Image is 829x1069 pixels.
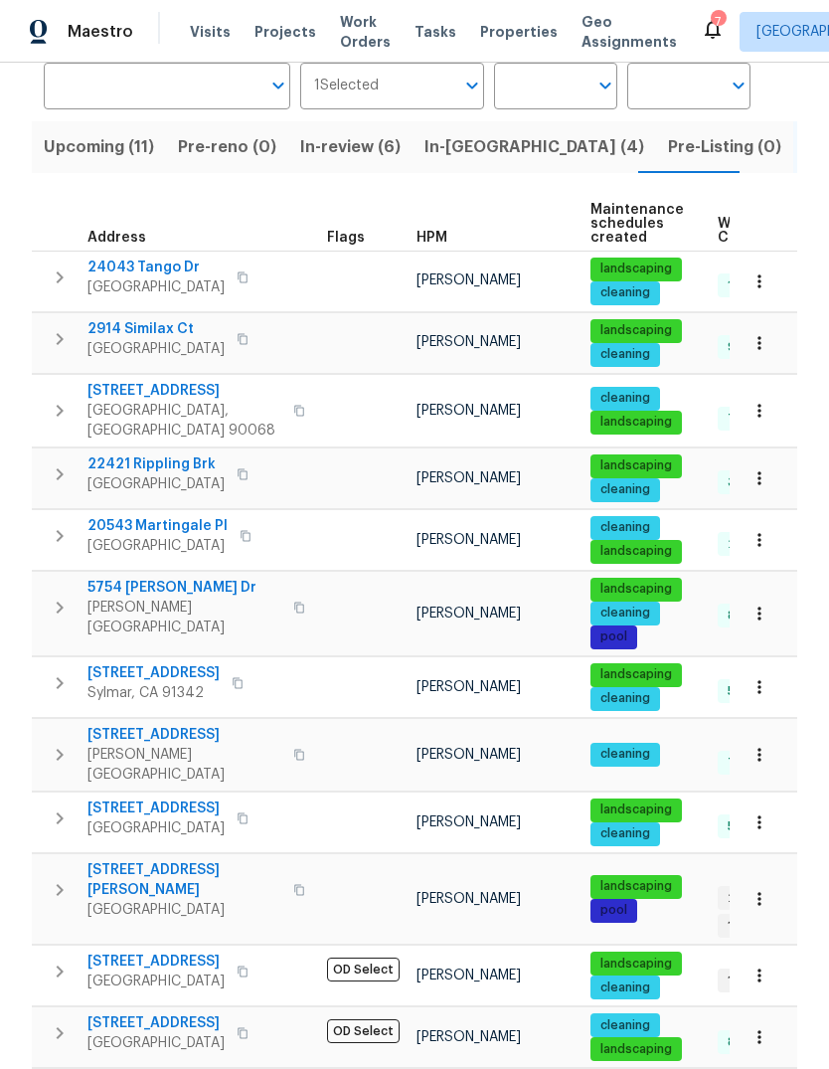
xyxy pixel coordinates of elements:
span: [STREET_ADDRESS] [87,1013,225,1033]
span: [PERSON_NAME] [416,892,521,906]
span: landscaping [592,322,680,339]
span: cleaning [592,605,658,622]
span: cleaning [592,519,658,536]
span: [GEOGRAPHIC_DATA] [87,536,228,556]
span: 2 Done [720,536,777,553]
span: [GEOGRAPHIC_DATA] [87,818,225,838]
span: [PERSON_NAME] [416,680,521,694]
span: [STREET_ADDRESS] [87,381,281,401]
span: [PERSON_NAME] [416,815,521,829]
span: cleaning [592,284,658,301]
span: landscaping [592,956,680,973]
span: [GEOGRAPHIC_DATA], [GEOGRAPHIC_DATA] 90068 [87,401,281,441]
span: pool [592,628,635,645]
span: Pre-Listing (0) [668,133,781,161]
span: cleaning [592,1017,658,1034]
span: cleaning [592,980,658,996]
span: Work Orders [340,12,391,52]
button: Open [591,72,619,99]
span: landscaping [592,878,680,895]
span: 9 Done [720,339,777,356]
span: [GEOGRAPHIC_DATA] [87,972,225,991]
span: 1 Selected [314,78,379,94]
span: 7 Done [720,411,777,428]
button: Open [264,72,292,99]
span: 20543 Martingale Pl [87,516,228,536]
span: landscaping [592,414,680,431]
span: Projects [254,22,316,42]
span: landscaping [592,261,680,277]
span: 7 Done [720,755,777,772]
span: HPM [416,231,447,245]
span: pool [592,902,635,919]
span: [PERSON_NAME] [416,607,521,621]
span: [STREET_ADDRESS] [87,799,225,818]
span: 24043 Tango Dr [87,258,225,277]
span: [STREET_ADDRESS][PERSON_NAME] [87,860,281,900]
button: Open [725,72,752,99]
span: [STREET_ADDRESS] [87,952,225,972]
span: 8 Done [720,608,777,624]
span: landscaping [592,581,680,598]
span: [GEOGRAPHIC_DATA] [87,277,225,297]
div: 7 [711,12,725,32]
span: cleaning [592,346,658,363]
span: 5 Done [720,683,776,700]
span: Upcoming (11) [44,133,154,161]
span: Address [87,231,146,245]
span: landscaping [592,543,680,560]
span: Maintenance schedules created [590,203,684,245]
span: Flags [327,231,365,245]
span: [PERSON_NAME] [416,748,521,762]
span: 2914 Similax Ct [87,319,225,339]
span: Pre-reno (0) [178,133,276,161]
span: 8 Done [720,1034,777,1051]
span: [GEOGRAPHIC_DATA] [87,900,281,920]
span: landscaping [592,1041,680,1058]
span: cleaning [592,690,658,707]
span: 5 Done [720,818,776,835]
span: [STREET_ADDRESS] [87,663,220,683]
span: Properties [480,22,558,42]
span: Visits [190,22,231,42]
span: OD Select [327,1019,400,1043]
span: cleaning [592,390,658,407]
span: 1 WIP [720,973,764,989]
span: cleaning [592,746,658,763]
span: landscaping [592,666,680,683]
span: [GEOGRAPHIC_DATA] [87,339,225,359]
span: [PERSON_NAME] [416,1030,521,1044]
span: cleaning [592,825,658,842]
span: [PERSON_NAME][GEOGRAPHIC_DATA] [87,598,281,637]
span: [PERSON_NAME] [416,404,521,418]
span: Geo Assignments [581,12,677,52]
span: cleaning [592,481,658,498]
span: OD Select [327,958,400,981]
button: Open [458,72,486,99]
span: [PERSON_NAME] [416,969,521,982]
span: 5754 [PERSON_NAME] Dr [87,578,281,598]
span: [PERSON_NAME] [416,533,521,547]
span: landscaping [592,457,680,474]
span: [STREET_ADDRESS] [87,725,281,745]
span: [PERSON_NAME][GEOGRAPHIC_DATA] [87,745,281,785]
span: In-review (6) [300,133,401,161]
span: landscaping [592,802,680,818]
span: 2 WIP [720,890,767,907]
span: [PERSON_NAME] [416,335,521,349]
span: Sylmar, CA 91342 [87,683,220,703]
span: [PERSON_NAME] [416,273,521,287]
span: Maestro [68,22,133,42]
span: [GEOGRAPHIC_DATA] [87,474,225,494]
span: [PERSON_NAME] [416,471,521,485]
span: [GEOGRAPHIC_DATA] [87,1033,225,1053]
span: 3 Done [720,474,777,491]
span: In-[GEOGRAPHIC_DATA] (4) [424,133,644,161]
span: 10 Done [720,277,783,294]
span: Tasks [414,25,456,39]
span: 22421 Rippling Brk [87,454,225,474]
span: 1 Accepted [720,918,803,935]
